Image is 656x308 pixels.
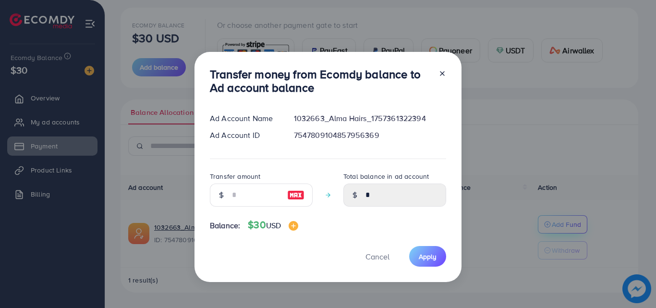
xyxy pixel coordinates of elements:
[289,221,298,231] img: image
[248,219,298,231] h4: $30
[419,252,437,261] span: Apply
[266,220,281,231] span: USD
[409,246,446,267] button: Apply
[210,172,260,181] label: Transfer amount
[287,189,304,201] img: image
[286,130,454,141] div: 7547809104857956369
[353,246,401,267] button: Cancel
[210,220,240,231] span: Balance:
[365,251,389,262] span: Cancel
[210,67,431,95] h3: Transfer money from Ecomdy balance to Ad account balance
[343,172,429,181] label: Total balance in ad account
[286,113,454,124] div: 1032663_Alma Hairs_1757361322394
[202,113,286,124] div: Ad Account Name
[202,130,286,141] div: Ad Account ID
